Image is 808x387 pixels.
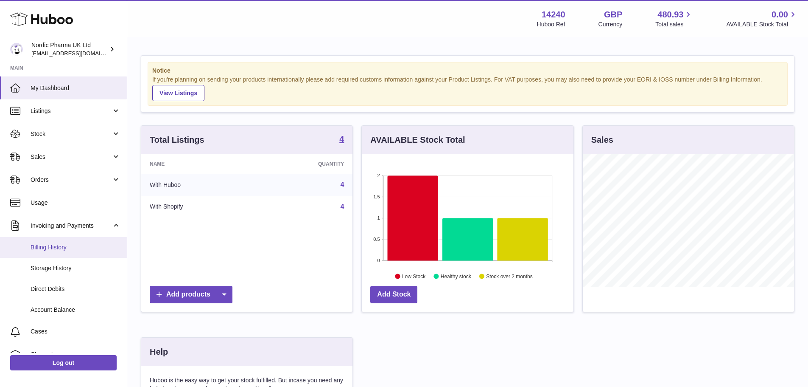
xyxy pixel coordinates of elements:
span: Sales [31,153,112,161]
span: My Dashboard [31,84,120,92]
text: Stock over 2 months [486,273,533,279]
h3: Help [150,346,168,358]
h3: AVAILABLE Stock Total [370,134,465,146]
strong: 14240 [542,9,565,20]
strong: Notice [152,67,783,75]
a: View Listings [152,85,204,101]
text: 0.5 [374,237,380,242]
text: 1 [377,215,380,220]
span: 0.00 [772,9,788,20]
a: Add products [150,286,232,303]
text: 0 [377,258,380,263]
td: With Shopify [141,196,255,218]
a: 4 [340,203,344,210]
span: Storage History [31,264,120,272]
span: Invoicing and Payments [31,222,112,230]
span: Channels [31,350,120,359]
span: Orders [31,176,112,184]
h3: Total Listings [150,134,204,146]
a: 4 [340,181,344,188]
strong: 4 [339,135,344,143]
div: If you're planning on sending your products internationally please add required customs informati... [152,76,783,101]
th: Quantity [255,154,353,174]
h3: Sales [591,134,613,146]
a: 4 [339,135,344,145]
span: Billing History [31,243,120,251]
a: Log out [10,355,117,370]
text: 1.5 [374,194,380,199]
img: internalAdmin-14240@internal.huboo.com [10,43,23,56]
th: Name [141,154,255,174]
a: Add Stock [370,286,417,303]
span: Usage [31,199,120,207]
span: 480.93 [657,9,683,20]
a: 480.93 Total sales [655,9,693,28]
text: Healthy stock [441,273,472,279]
span: Total sales [655,20,693,28]
span: [EMAIL_ADDRESS][DOMAIN_NAME] [31,50,125,56]
strong: GBP [604,9,622,20]
span: Direct Debits [31,285,120,293]
div: Currency [598,20,623,28]
span: Account Balance [31,306,120,314]
div: Huboo Ref [537,20,565,28]
span: Cases [31,328,120,336]
span: AVAILABLE Stock Total [726,20,798,28]
text: 2 [377,173,380,178]
span: Stock [31,130,112,138]
span: Listings [31,107,112,115]
a: 0.00 AVAILABLE Stock Total [726,9,798,28]
text: Low Stock [402,273,426,279]
td: With Huboo [141,174,255,196]
div: Nordic Pharma UK Ltd [31,41,108,57]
